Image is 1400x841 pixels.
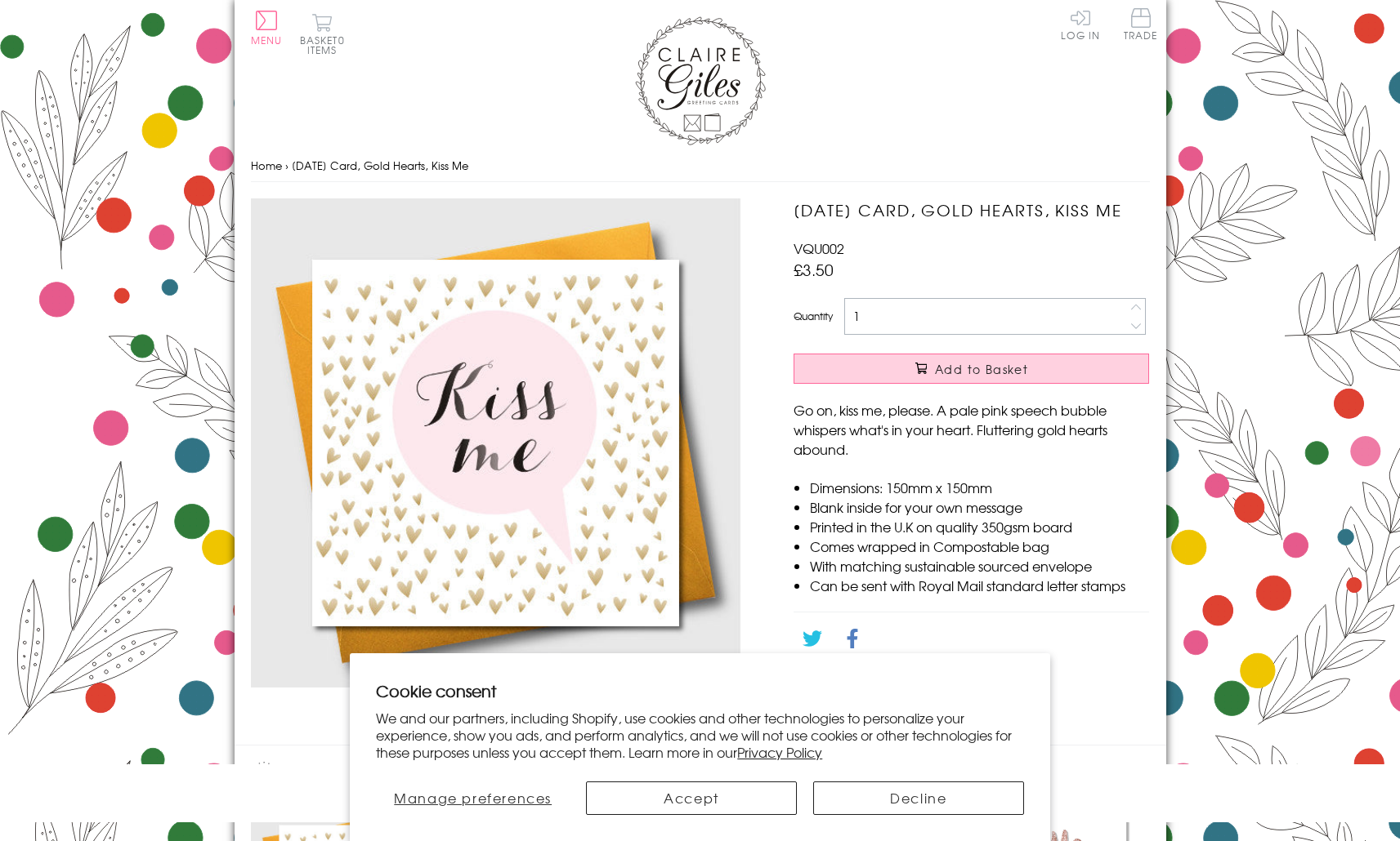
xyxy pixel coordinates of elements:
li: Blank inside for your own message [810,497,1149,517]
span: › [285,158,288,173]
img: Valentine's Day Card, Gold Hearts, Kiss Me [251,198,741,687]
li: With matching sustainable sourced envelope [810,556,1149,576]
button: Menu [251,11,283,45]
span: 0 items [307,33,345,57]
a: Home [251,158,282,173]
span: Manage preferences [394,788,552,808]
p: We and our partners, including Shopify, use cookies and other technologies to personalize your ex... [376,710,1024,760]
li: Dimensions: 150mm x 150mm [810,478,1149,497]
h1: [DATE] Card, Gold Hearts, Kiss Me [794,198,1149,222]
label: Quantity [794,309,833,323]
a: Privacy Policy [737,742,822,762]
a: Log In [1061,8,1100,40]
span: Add to Basket [935,361,1028,377]
button: Accept [586,781,797,815]
h2: Product recommendations [251,762,1150,786]
span: VQU002 [794,238,844,258]
button: Decline [813,781,1024,815]
a: Trade [1124,8,1158,43]
li: Printed in the U.K on quality 350gsm board [810,517,1149,536]
li: Can be sent with Royal Mail standard letter stamps [810,576,1149,595]
span: Menu [251,33,283,47]
h2: Cookie consent [376,679,1024,702]
button: Add to Basket [794,354,1149,384]
button: Basket0 items [300,13,345,55]
img: Claire Giles Greetings Cards [635,16,766,145]
button: Manage preferences [376,781,570,815]
span: Trade [1124,8,1158,40]
li: Comes wrapped in Compostable bag [810,536,1149,556]
nav: breadcrumbs [251,149,1150,183]
p: Go on, kiss me, please. A pale pink speech bubble whispers what's in your heart. Fluttering gold ... [794,400,1149,459]
span: £3.50 [794,258,834,281]
span: [DATE] Card, Gold Hearts, Kiss Me [292,158,468,173]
